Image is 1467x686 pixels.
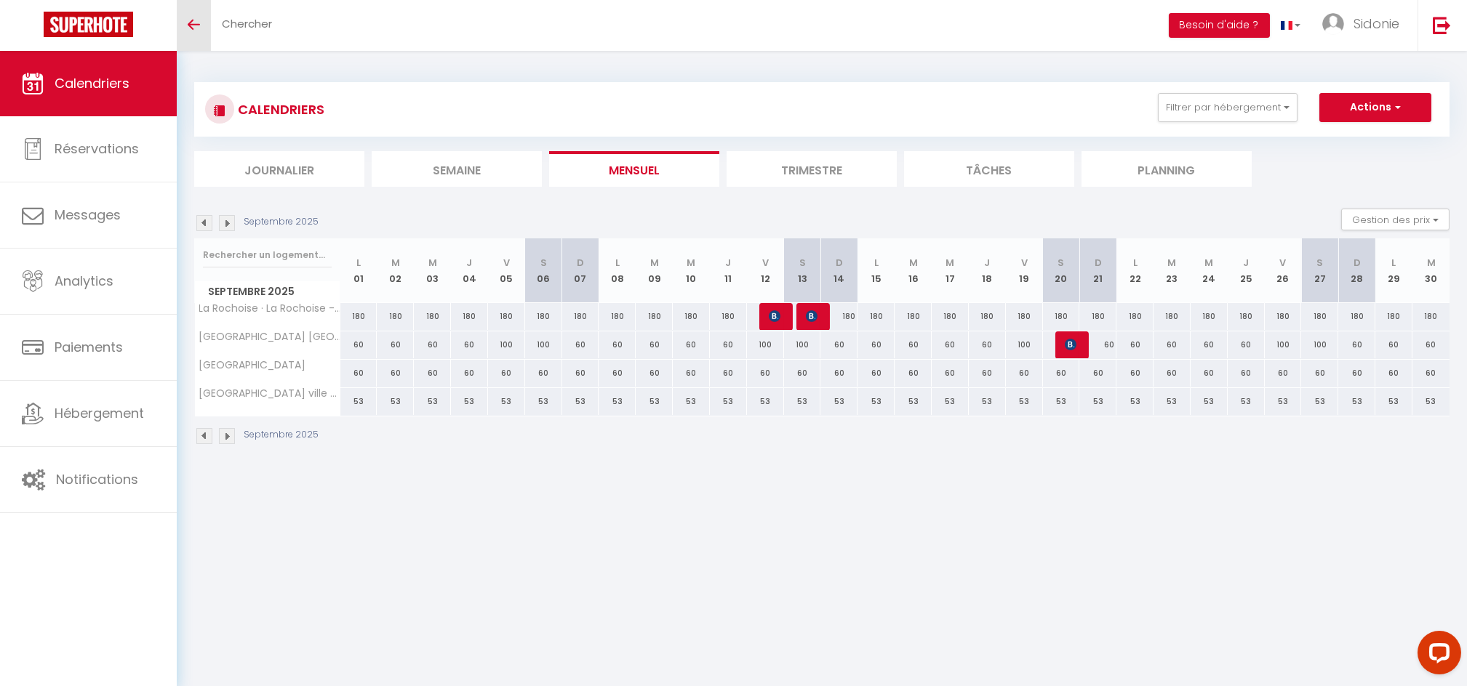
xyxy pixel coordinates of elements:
[1079,388,1116,415] div: 53
[1006,360,1043,387] div: 60
[340,238,377,303] th: 01
[895,360,932,387] div: 60
[1412,388,1450,415] div: 53
[1116,388,1154,415] div: 53
[1154,238,1191,303] th: 23
[932,331,969,358] div: 60
[414,388,451,415] div: 53
[340,360,377,387] div: 60
[197,331,343,342] span: [GEOGRAPHIC_DATA] [GEOGRAPHIC_DATA] - [GEOGRAPHIC_DATA]
[1043,360,1080,387] div: 60
[858,360,895,387] div: 60
[503,256,510,270] abbr: V
[1301,238,1338,303] th: 27
[1412,331,1450,358] div: 60
[197,388,343,399] span: [GEOGRAPHIC_DATA] ville - Gare
[244,215,319,229] p: Septembre 2025
[599,360,636,387] div: 60
[451,388,488,415] div: 53
[820,388,858,415] div: 53
[1079,303,1116,330] div: 180
[56,470,138,488] span: Notifications
[1065,331,1077,358] span: Pa Ya
[820,238,858,303] th: 14
[932,360,969,387] div: 60
[1375,360,1412,387] div: 60
[1043,303,1080,330] div: 180
[762,256,769,270] abbr: V
[969,238,1006,303] th: 18
[599,238,636,303] th: 08
[525,238,562,303] th: 06
[1204,256,1213,270] abbr: M
[377,388,414,415] div: 53
[1341,209,1450,230] button: Gestion des prix
[451,303,488,330] div: 180
[820,303,858,330] div: 180
[1375,331,1412,358] div: 60
[969,388,1006,415] div: 53
[1319,93,1431,122] button: Actions
[356,256,361,270] abbr: L
[451,331,488,358] div: 60
[784,360,821,387] div: 60
[1191,360,1228,387] div: 60
[599,388,636,415] div: 53
[466,256,472,270] abbr: J
[1116,331,1154,358] div: 60
[549,151,719,187] li: Mensuel
[932,238,969,303] th: 17
[969,360,1006,387] div: 60
[710,388,747,415] div: 53
[784,331,821,358] div: 100
[340,303,377,330] div: 180
[414,331,451,358] div: 60
[687,256,696,270] abbr: M
[615,256,620,270] abbr: L
[1322,13,1344,35] img: ...
[562,303,599,330] div: 180
[747,331,784,358] div: 100
[525,331,562,358] div: 100
[244,428,319,442] p: Septembre 2025
[197,360,306,371] span: [GEOGRAPHIC_DATA]
[562,331,599,358] div: 60
[1095,256,1102,270] abbr: D
[377,360,414,387] div: 60
[599,303,636,330] div: 180
[525,388,562,415] div: 53
[1412,238,1450,303] th: 30
[540,256,547,270] abbr: S
[1006,303,1043,330] div: 180
[203,242,332,268] input: Rechercher un logement...
[1158,93,1298,122] button: Filtrer par hébergement
[1243,256,1249,270] abbr: J
[820,360,858,387] div: 60
[428,256,437,270] abbr: M
[799,256,806,270] abbr: S
[1116,303,1154,330] div: 180
[769,302,781,330] span: [PERSON_NAME]
[969,303,1006,330] div: 180
[1316,256,1323,270] abbr: S
[1375,303,1412,330] div: 180
[1301,331,1338,358] div: 100
[1265,238,1302,303] th: 26
[636,238,673,303] th: 09
[636,388,673,415] div: 53
[1154,388,1191,415] div: 53
[1265,331,1302,358] div: 100
[451,238,488,303] th: 04
[909,256,918,270] abbr: M
[1079,238,1116,303] th: 21
[1280,256,1287,270] abbr: V
[562,388,599,415] div: 53
[377,238,414,303] th: 02
[784,388,821,415] div: 53
[1079,331,1116,358] div: 60
[1338,388,1375,415] div: 53
[562,238,599,303] th: 07
[340,331,377,358] div: 60
[55,272,113,290] span: Analytics
[673,238,710,303] th: 10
